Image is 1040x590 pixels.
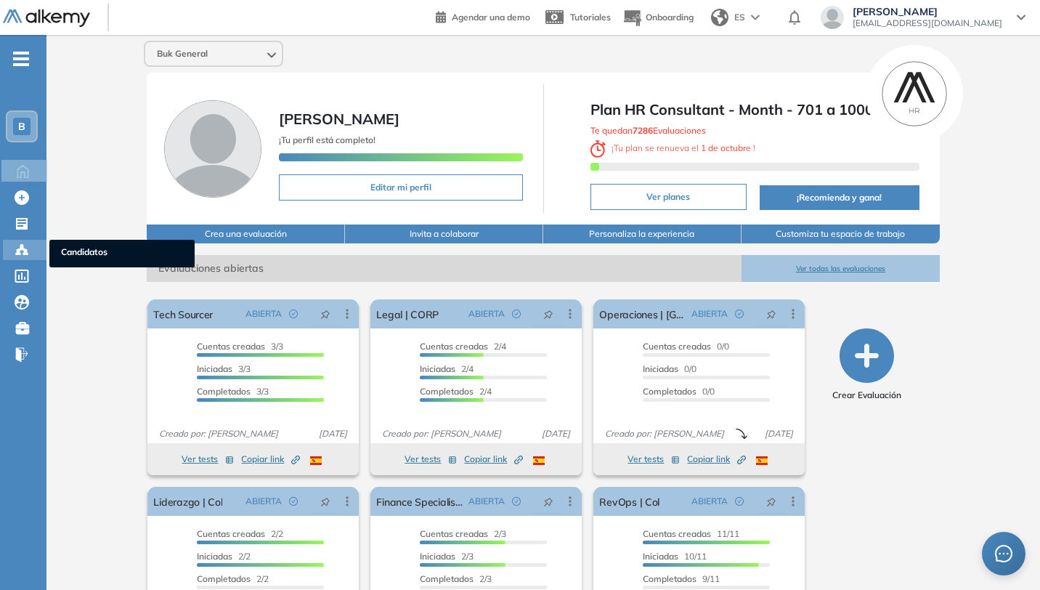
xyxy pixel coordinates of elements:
[532,302,564,326] button: pushpin
[643,341,711,352] span: Cuentas creadas
[313,427,353,440] span: [DATE]
[420,341,488,352] span: Cuentas creadas
[691,307,728,320] span: ABIERTA
[687,450,746,468] button: Copiar link
[153,487,222,516] a: Liderazgo | Col
[512,497,521,506] span: check-circle
[436,7,530,25] a: Agendar una demo
[345,225,543,243] button: Invita a colaborar
[766,496,776,507] span: pushpin
[627,450,680,468] button: Ver tests
[599,487,659,516] a: RevOps | Col
[182,450,234,468] button: Ver tests
[157,48,208,60] span: Buk General
[197,573,251,584] span: Completados
[241,450,300,468] button: Copiar link
[691,495,728,508] span: ABIERTA
[245,495,282,508] span: ABIERTA
[245,307,282,320] span: ABIERTA
[599,299,686,328] a: Operaciones | [GEOGRAPHIC_DATA]
[61,246,183,262] span: Candidatos
[643,528,739,539] span: 11/11
[241,453,300,466] span: Copiar link
[735,497,744,506] span: check-circle
[197,341,283,352] span: 3/3
[197,528,283,539] span: 2/2
[622,2,694,33] button: Onboarding
[18,121,25,132] span: B
[646,12,694,23] span: Onboarding
[543,308,553,320] span: pushpin
[590,140,606,158] img: clock-svg
[590,142,756,153] span: ¡ Tu plan se renueva el !
[853,17,1002,29] span: [EMAIL_ADDRESS][DOMAIN_NAME]
[197,386,251,397] span: Completados
[643,551,707,562] span: 10/11
[197,573,269,584] span: 2/2
[420,528,488,539] span: Cuentas creadas
[279,174,522,201] button: Editar mi perfil
[832,328,901,402] button: Crear Evaluación
[643,363,696,374] span: 0/0
[742,225,940,243] button: Customiza tu espacio de trabajo
[755,490,787,513] button: pushpin
[420,341,506,352] span: 2/4
[543,496,553,507] span: pushpin
[643,551,678,562] span: Iniciadas
[711,9,728,26] img: world
[420,573,474,584] span: Completados
[164,100,261,198] img: Foto de perfil
[197,363,251,374] span: 3/3
[590,184,747,210] button: Ver planes
[3,9,90,28] img: Logo
[759,427,799,440] span: [DATE]
[420,386,474,397] span: Completados
[153,427,284,440] span: Creado por: [PERSON_NAME]
[376,299,439,328] a: Legal | CORP
[420,363,455,374] span: Iniciadas
[468,307,505,320] span: ABIERTA
[735,310,744,318] span: check-circle
[599,427,730,440] span: Creado por: [PERSON_NAME]
[633,125,653,136] b: 7286
[755,302,787,326] button: pushpin
[464,450,523,468] button: Copiar link
[643,363,678,374] span: Iniciadas
[643,528,711,539] span: Cuentas creadas
[420,551,474,562] span: 2/3
[289,497,298,506] span: check-circle
[590,99,919,121] span: Plan HR Consultant - Month - 701 a 1000
[197,386,269,397] span: 3/3
[756,456,768,465] img: ESP
[643,573,696,584] span: Completados
[699,142,753,153] b: 1 de octubre
[590,125,706,136] span: Te quedan Evaluaciones
[995,545,1012,562] span: message
[153,299,213,328] a: Tech Sourcer
[468,495,505,508] span: ABIERTA
[197,363,232,374] span: Iniciadas
[310,456,322,465] img: ESP
[309,490,341,513] button: pushpin
[320,308,330,320] span: pushpin
[197,341,265,352] span: Cuentas creadas
[420,386,492,397] span: 2/4
[420,528,506,539] span: 2/3
[279,134,375,145] span: ¡Tu perfil está completo!
[533,456,545,465] img: ESP
[760,185,919,210] button: ¡Recomienda y gana!
[309,302,341,326] button: pushpin
[420,573,492,584] span: 2/3
[289,310,298,318] span: check-circle
[420,363,474,374] span: 2/4
[464,453,523,466] span: Copiar link
[320,496,330,507] span: pushpin
[536,427,576,440] span: [DATE]
[452,12,530,23] span: Agendar una demo
[532,490,564,513] button: pushpin
[197,551,232,562] span: Iniciadas
[742,255,940,282] button: Ver todas las evaluaciones
[376,427,507,440] span: Creado por: [PERSON_NAME]
[279,110,399,128] span: [PERSON_NAME]
[832,389,901,402] span: Crear Evaluación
